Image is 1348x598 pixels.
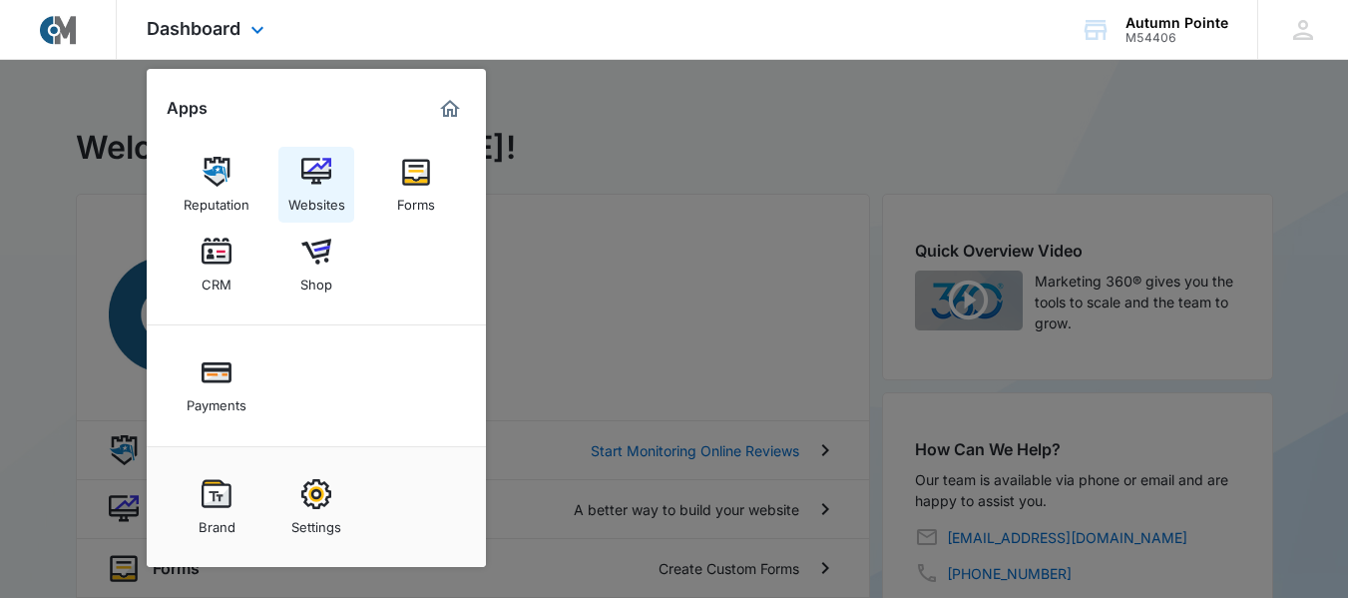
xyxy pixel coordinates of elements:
[184,187,249,213] div: Reputation
[179,227,254,302] a: CRM
[167,99,208,118] h2: Apps
[1125,15,1228,31] div: account name
[199,509,235,535] div: Brand
[179,347,254,423] a: Payments
[278,469,354,545] a: Settings
[147,18,240,39] span: Dashboard
[179,147,254,223] a: Reputation
[1125,31,1228,45] div: account id
[40,12,76,48] img: Courtside Marketing
[179,469,254,545] a: Brand
[434,93,466,125] a: Marketing 360® Dashboard
[300,267,332,293] div: Shop
[291,509,341,535] div: Settings
[278,147,354,223] a: Websites
[288,187,345,213] div: Websites
[397,187,435,213] div: Forms
[202,267,231,293] div: CRM
[378,147,454,223] a: Forms
[187,387,246,413] div: Payments
[278,227,354,302] a: Shop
